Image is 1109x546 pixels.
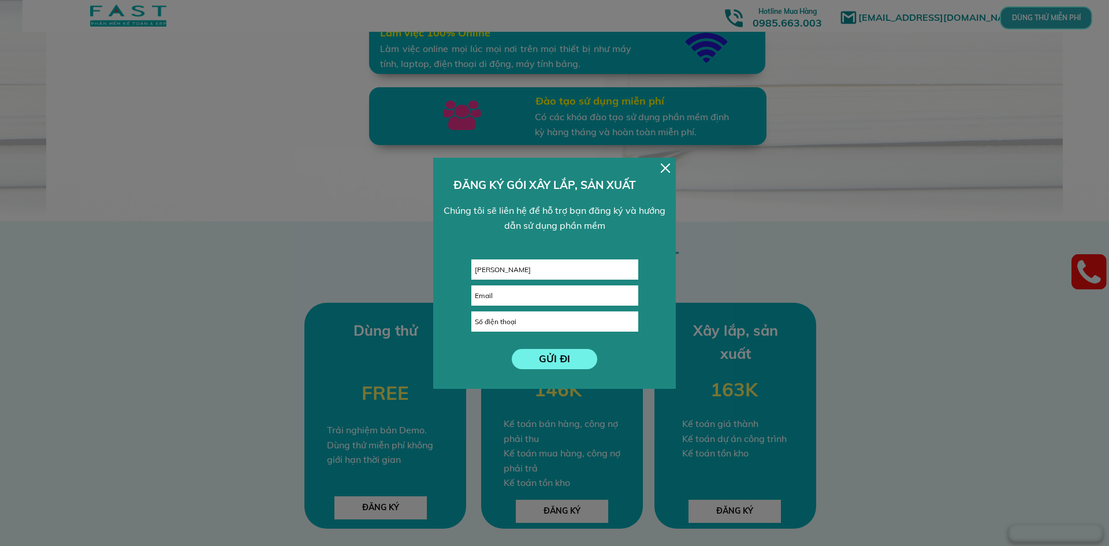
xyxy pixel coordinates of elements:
[472,260,638,279] input: Họ và tên
[512,349,598,369] p: GỬI ĐI
[472,312,638,331] input: Số điện thoại
[472,286,638,305] input: Email
[453,176,656,194] h3: ĐĂNG KÝ GÓI XÂY LẮP, SẢN XUẤT
[441,203,669,233] div: Chúng tôi sẽ liên hệ để hỗ trợ bạn đăng ký và hướng dẫn sử dụng phần mềm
